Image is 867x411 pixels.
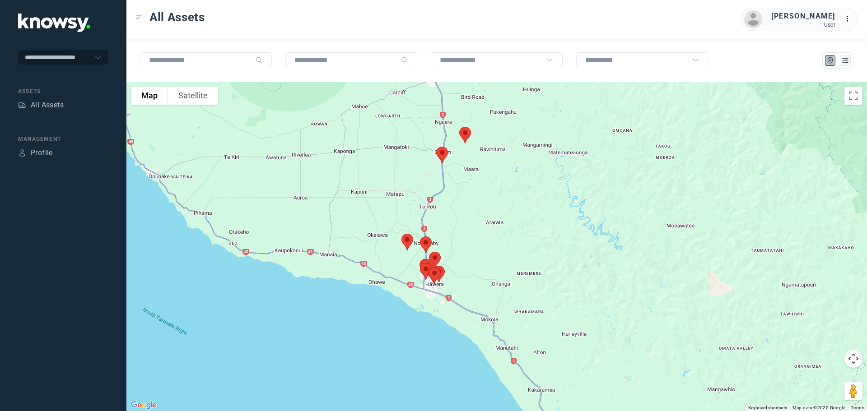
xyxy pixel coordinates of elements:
button: Show street map [131,87,168,105]
div: : [844,14,855,26]
button: Keyboard shortcuts [748,405,787,411]
div: Assets [18,87,108,95]
button: Show satellite imagery [168,87,218,105]
img: Application Logo [18,14,90,32]
div: Assets [18,101,26,109]
a: Open this area in Google Maps (opens a new window) [129,399,158,411]
div: Profile [18,149,26,157]
button: Toggle fullscreen view [844,87,862,105]
div: All Assets [31,100,64,111]
a: AssetsAll Assets [18,100,64,111]
span: All Assets [149,9,205,25]
img: Google [129,399,158,411]
div: Search [401,56,408,64]
a: ProfileProfile [18,148,53,158]
div: Management [18,135,108,143]
div: User [771,22,835,28]
tspan: ... [845,15,854,22]
button: Drag Pegman onto the map to open Street View [844,382,862,400]
div: Toggle Menu [136,14,142,20]
div: Search [256,56,263,64]
div: : [844,14,855,24]
div: [PERSON_NAME] [771,11,835,22]
div: Profile [31,148,53,158]
button: Map camera controls [844,350,862,368]
span: Map data ©2025 Google [792,405,845,410]
img: avatar.png [744,10,762,28]
div: List [841,56,849,65]
div: Map [826,56,834,65]
a: Terms (opens in new tab) [851,405,864,410]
